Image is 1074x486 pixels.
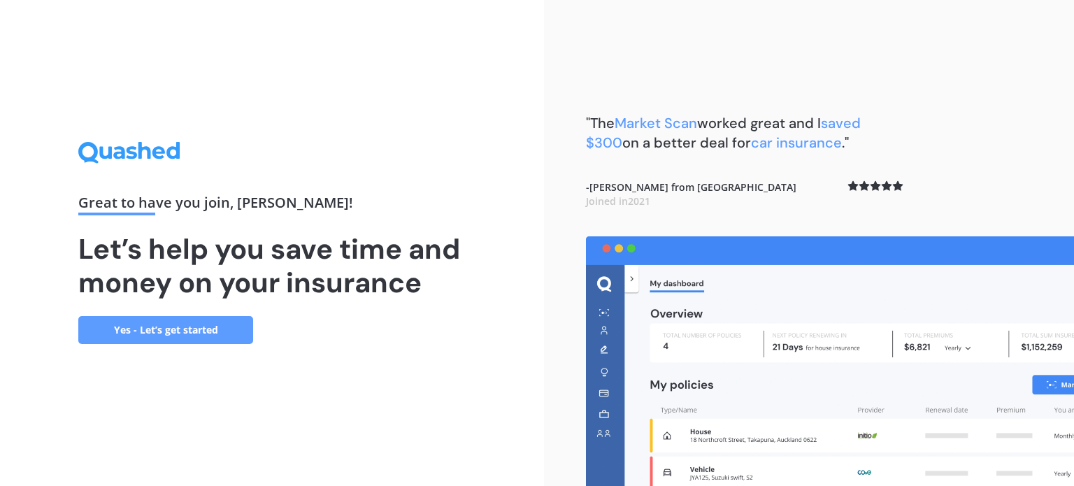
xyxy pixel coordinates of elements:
h1: Let’s help you save time and money on your insurance [78,232,466,299]
div: Great to have you join , [PERSON_NAME] ! [78,196,466,215]
span: Joined in 2021 [586,194,650,208]
span: Market Scan [615,114,697,132]
span: car insurance [751,134,842,152]
b: - [PERSON_NAME] from [GEOGRAPHIC_DATA] [586,180,796,208]
b: "The worked great and I on a better deal for ." [586,114,861,152]
img: dashboard.webp [586,236,1074,486]
a: Yes - Let’s get started [78,316,253,344]
span: saved $300 [586,114,861,152]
